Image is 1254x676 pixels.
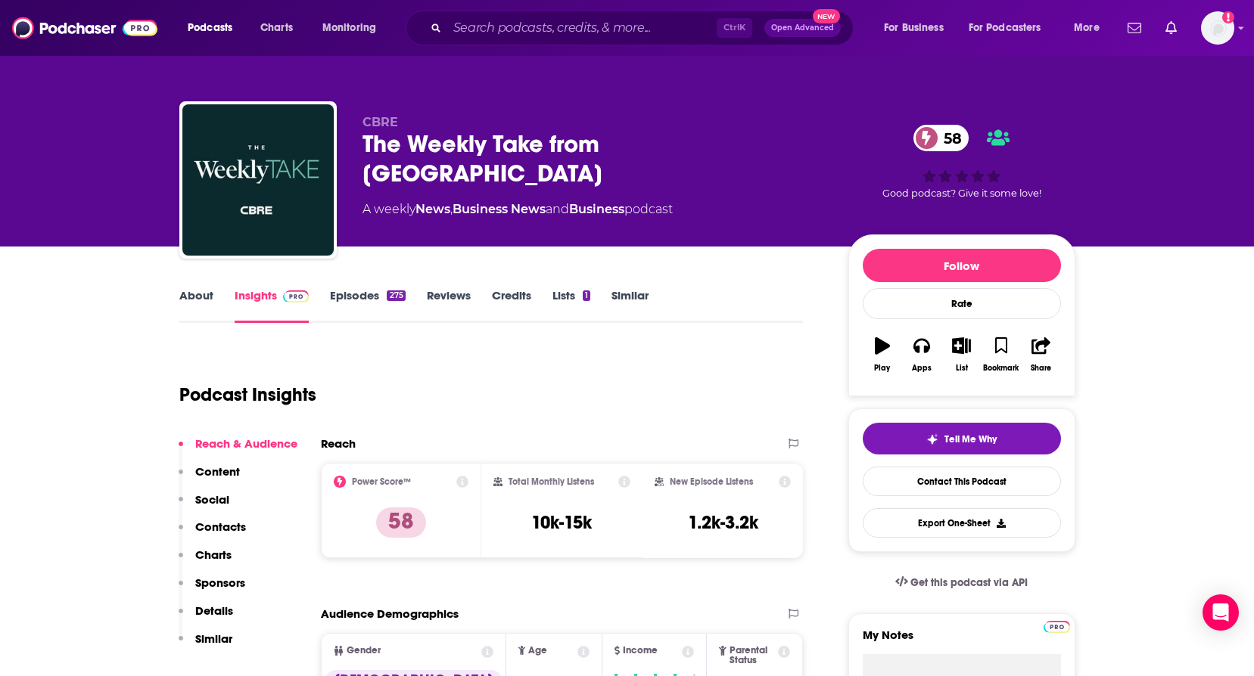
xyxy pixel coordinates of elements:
[717,18,752,38] span: Ctrl K
[1201,11,1234,45] button: Show profile menu
[863,288,1061,319] div: Rate
[363,115,398,129] span: CBRE
[1159,15,1183,41] a: Show notifications dropdown
[546,202,569,216] span: and
[260,17,293,39] span: Charts
[528,646,547,656] span: Age
[179,383,316,406] h1: Podcast Insights
[1021,327,1060,382] button: Share
[611,288,649,323] a: Similar
[283,290,310,302] img: Podchaser Pro
[12,14,157,42] img: Podchaser - Follow, Share and Rate Podcasts
[863,508,1061,538] button: Export One-Sheet
[179,603,233,631] button: Details
[312,16,396,40] button: open menu
[910,576,1028,589] span: Get this podcast via API
[912,364,932,373] div: Apps
[188,17,232,39] span: Podcasts
[415,202,450,216] a: News
[352,476,411,487] h2: Power Score™
[179,492,229,520] button: Social
[195,603,233,618] p: Details
[347,646,381,656] span: Gender
[195,464,240,479] p: Content
[453,202,546,216] a: Business News
[321,606,459,621] h2: Audience Demographics
[330,288,405,323] a: Episodes275
[848,115,1075,209] div: 58Good podcast? Give it some love!
[376,507,426,538] p: 58
[913,125,969,151] a: 58
[321,436,356,451] h2: Reach
[492,288,531,323] a: Credits
[322,17,376,39] span: Monitoring
[883,564,1041,601] a: Get this podcast via API
[623,646,658,656] span: Income
[874,364,890,373] div: Play
[982,327,1021,382] button: Bookmark
[447,16,717,40] input: Search podcasts, credits, & more...
[771,24,834,32] span: Open Advanced
[1201,11,1234,45] span: Logged in as molly.burgoyne
[983,364,1019,373] div: Bookmark
[969,17,1041,39] span: For Podcasters
[387,290,405,301] div: 275
[884,17,944,39] span: For Business
[902,327,941,382] button: Apps
[1031,364,1051,373] div: Share
[688,511,758,534] h3: 1.2k-3.2k
[195,547,232,562] p: Charts
[569,202,624,216] a: Business
[1201,11,1234,45] img: User Profile
[863,423,1061,454] button: tell me why sparkleTell Me Why
[1044,621,1070,633] img: Podchaser Pro
[959,16,1063,40] button: open menu
[363,200,673,219] div: A weekly podcast
[450,202,453,216] span: ,
[179,288,213,323] a: About
[813,9,840,23] span: New
[941,327,981,382] button: List
[764,19,841,37] button: Open AdvancedNew
[509,476,594,487] h2: Total Monthly Listens
[182,104,334,256] img: The Weekly Take from CBRE
[195,492,229,507] p: Social
[250,16,302,40] a: Charts
[1044,619,1070,633] a: Pro website
[179,519,246,547] button: Contacts
[552,288,590,323] a: Lists1
[863,628,1061,654] label: My Notes
[179,464,240,492] button: Content
[177,16,252,40] button: open menu
[235,288,310,323] a: InsightsPodchaser Pro
[956,364,968,373] div: List
[195,575,245,590] p: Sponsors
[1122,15,1147,41] a: Show notifications dropdown
[195,631,232,646] p: Similar
[179,436,297,464] button: Reach & Audience
[882,188,1041,199] span: Good podcast? Give it some love!
[863,327,902,382] button: Play
[179,631,232,659] button: Similar
[873,16,963,40] button: open menu
[179,547,232,575] button: Charts
[863,467,1061,496] a: Contact This Podcast
[944,433,997,445] span: Tell Me Why
[1222,11,1234,23] svg: Add a profile image
[195,519,246,534] p: Contacts
[179,575,245,603] button: Sponsors
[1203,594,1239,631] div: Open Intercom Messenger
[583,290,590,301] div: 1
[1074,17,1100,39] span: More
[863,249,1061,282] button: Follow
[531,511,592,534] h3: 10k-15k
[427,288,471,323] a: Reviews
[926,433,938,445] img: tell me why sparkle
[929,125,969,151] span: 58
[420,11,868,45] div: Search podcasts, credits, & more...
[195,436,297,451] p: Reach & Audience
[730,646,776,665] span: Parental Status
[670,476,753,487] h2: New Episode Listens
